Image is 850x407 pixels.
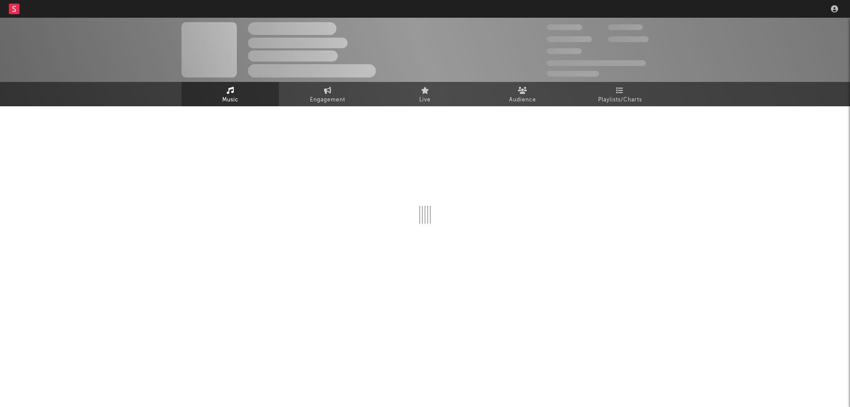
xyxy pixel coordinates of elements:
a: Music [182,82,279,106]
a: Live [376,82,474,106]
span: 1.000.000 [608,36,649,42]
span: 100.000 [608,24,643,30]
a: Audience [474,82,571,106]
span: Engagement [310,95,345,105]
span: 100.000 [547,48,582,54]
span: 50.000.000 Monthly Listeners [547,60,646,66]
span: Audience [509,95,536,105]
span: Playlists/Charts [598,95,642,105]
a: Playlists/Charts [571,82,668,106]
span: Live [419,95,431,105]
span: Music [222,95,239,105]
span: 50.000.000 [547,36,592,42]
span: 300.000 [547,24,582,30]
span: Jump Score: 85.0 [547,71,599,77]
a: Engagement [279,82,376,106]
